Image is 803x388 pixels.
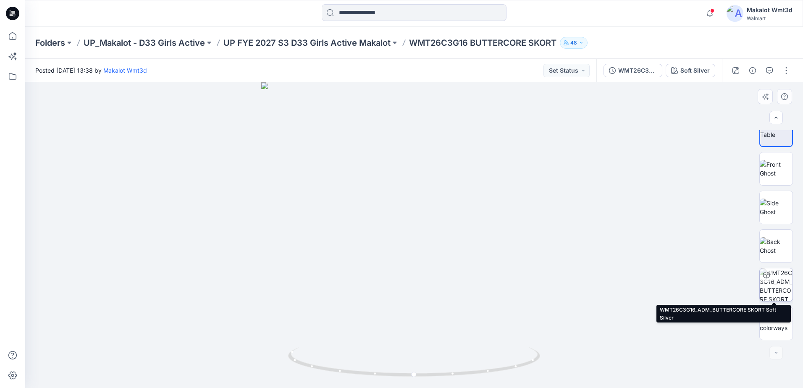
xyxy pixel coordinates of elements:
img: avatar [727,5,743,22]
p: WMT26C3G16 BUTTERCORE SKORT [409,37,556,49]
div: Soft Silver [680,66,710,75]
button: 48 [560,37,588,49]
a: Folders [35,37,65,49]
img: Front Ghost [760,160,793,178]
button: Soft Silver [666,64,715,77]
img: All colorways [760,315,793,332]
button: Details [746,64,759,77]
span: Posted [DATE] 13:38 by [35,66,147,75]
div: Walmart [747,15,793,21]
img: Back Ghost [760,237,793,255]
img: Side Ghost [760,199,793,216]
a: Makalot Wmt3d [103,67,147,74]
img: WMT26C3G16_ADM_BUTTERCORE SKORT Soft Silver [760,268,793,301]
a: UP_Makalot - D33 Girls Active [84,37,205,49]
div: Makalot Wmt3d [747,5,793,15]
img: Turn Table [760,121,792,139]
a: UP FYE 2027 S3 D33 Girls Active Makalot [223,37,391,49]
div: WMT26C3G16_ADM_BUTTERCORE SKORT [618,66,657,75]
p: 48 [570,38,577,47]
button: WMT26C3G16_ADM_BUTTERCORE SKORT [604,64,662,77]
